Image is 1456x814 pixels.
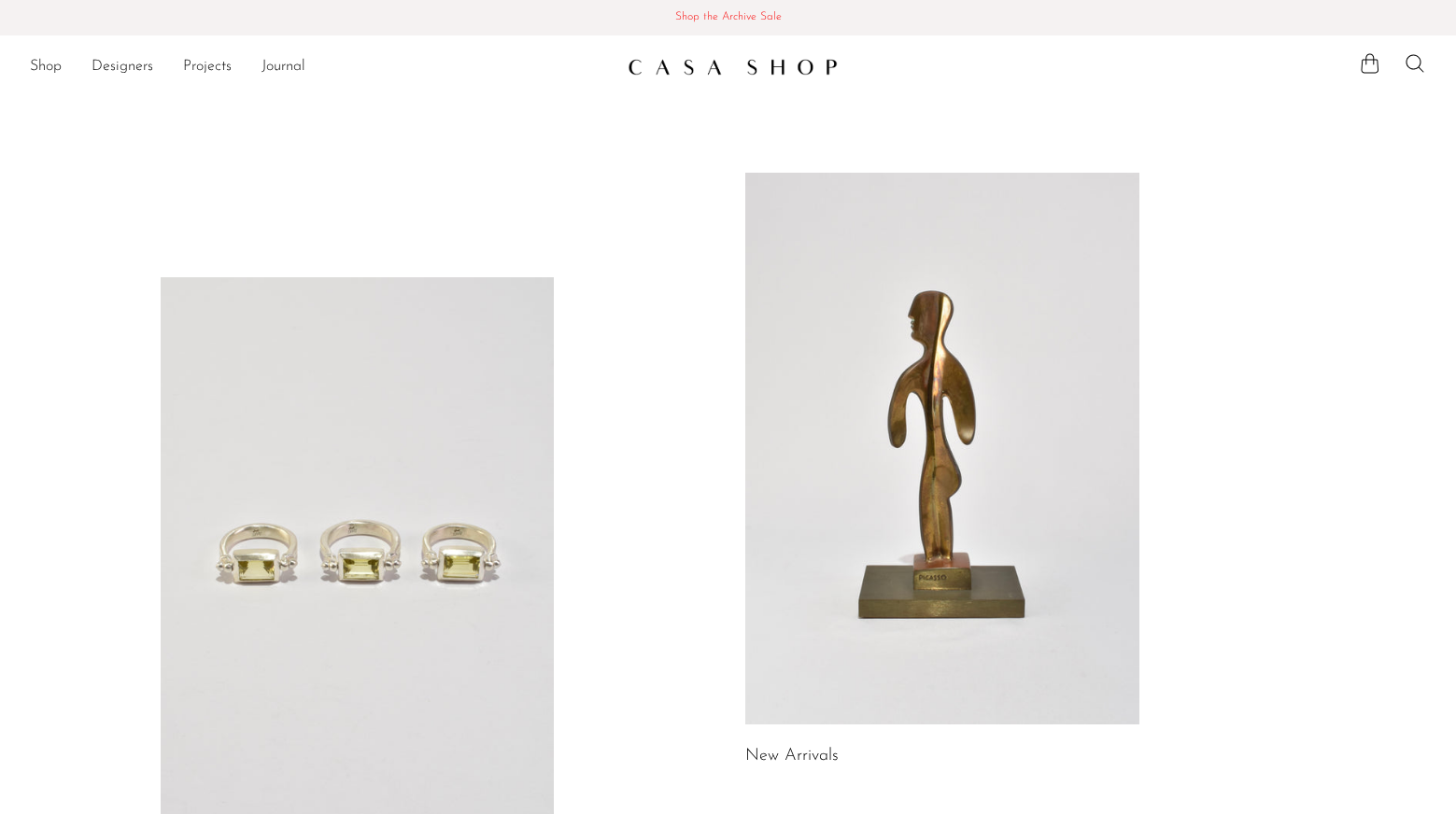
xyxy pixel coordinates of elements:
a: Journal [262,55,305,79]
a: Shop [30,55,62,79]
a: New Arrivals [745,748,839,765]
a: Designers [92,55,153,79]
a: Projects [183,55,232,79]
span: Shop the Archive Sale [15,7,1441,28]
nav: Desktop navigation [30,51,613,83]
ul: NEW HEADER MENU [30,51,613,83]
